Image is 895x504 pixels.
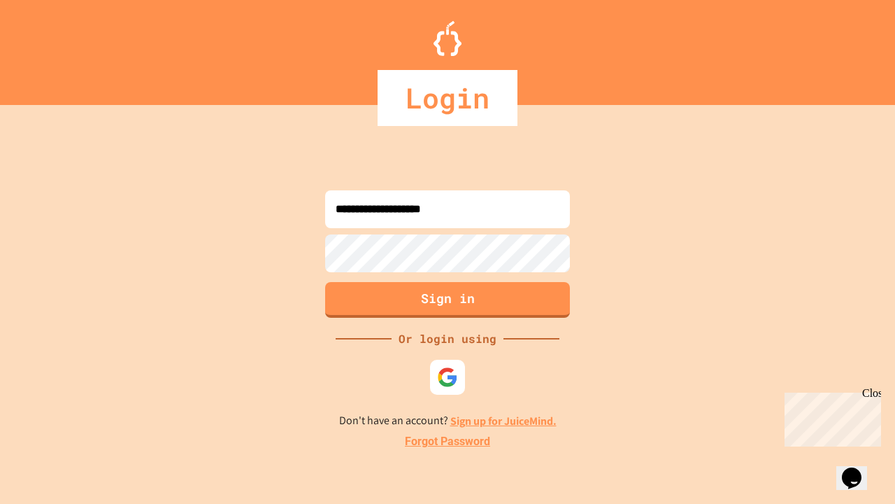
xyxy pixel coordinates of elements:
img: Logo.svg [434,21,461,56]
img: google-icon.svg [437,367,458,388]
a: Sign up for JuiceMind. [450,414,557,428]
a: Forgot Password [405,433,490,450]
button: Sign in [325,282,570,318]
p: Don't have an account? [339,412,557,430]
iframe: chat widget [836,448,881,490]
div: Or login using [392,330,503,347]
iframe: chat widget [779,387,881,447]
div: Login [378,70,517,126]
div: Chat with us now!Close [6,6,96,89]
